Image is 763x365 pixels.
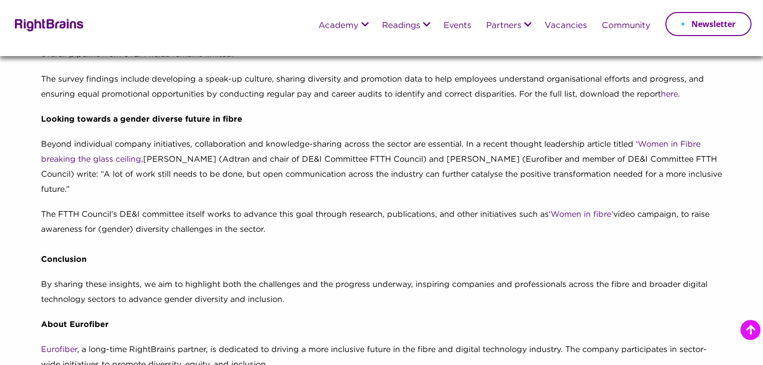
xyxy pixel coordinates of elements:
a: Eurofiber [41,346,77,353]
p: The survey findings include developing a speak-up culture, sharing diversity and promotion data t... [41,72,722,112]
strong: About Eurofiber [41,321,109,328]
a: Newsletter [665,12,751,36]
p: Beyond individual company initiatives, collaboration and knowledge-sharing across the sector are ... [41,137,722,207]
a: Vacancies [545,22,587,31]
a: Partners [486,22,521,31]
strong: Conclusion [41,256,87,263]
a: Academy [318,22,358,31]
a: Events [444,22,471,31]
p: By sharing these insights, we aim to highlight both the challenges and the progress underway, ins... [41,277,722,317]
strong: Looking towards a gender diverse future in fibre [41,116,242,123]
img: Rightbrains [12,17,84,32]
a: here [661,91,678,98]
a: Community [602,22,650,31]
a: ‘Women in fibre’ [549,211,613,218]
a: Readings [382,22,420,31]
p: The FTTH Council’s DE&I committee itself works to advance this goal through research, publication... [41,207,722,277]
